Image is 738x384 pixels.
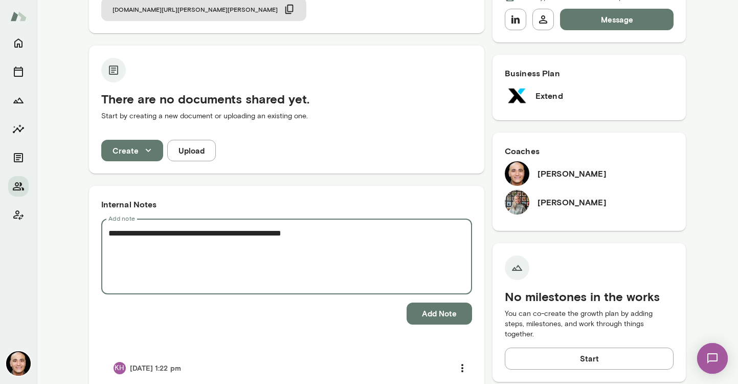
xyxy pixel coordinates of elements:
[560,9,674,30] button: Message
[108,214,135,223] label: Add note
[101,91,472,107] h5: There are no documents shared yet.
[101,198,472,210] h6: Internal Notes
[101,111,472,121] p: Start by creating a new document or uploading an existing one.
[8,147,29,168] button: Documents
[167,140,216,161] button: Upload
[6,351,31,376] img: James Menezes
[505,67,674,79] h6: Business Plan
[538,167,607,180] h6: [PERSON_NAME]
[8,61,29,82] button: Sessions
[8,33,29,53] button: Home
[538,196,607,208] h6: [PERSON_NAME]
[505,145,674,157] h6: Coaches
[8,176,29,197] button: Members
[505,288,674,305] h5: No milestones in the works
[114,362,126,374] div: KH
[113,5,278,13] span: [DOMAIN_NAME][URL][PERSON_NAME][PERSON_NAME]
[130,363,181,373] h6: [DATE] 1:22 pm
[10,7,27,26] img: Mento
[452,357,473,379] button: more
[505,309,674,339] p: You can co-create the growth plan by adding steps, milestones, and work through things together.
[505,161,529,186] img: James Menezes
[8,119,29,139] button: Insights
[505,190,529,215] img: Tricia Maggio
[101,140,163,161] button: Create
[505,348,674,369] button: Start
[407,303,472,324] button: Add Note
[8,90,29,111] button: Growth Plan
[535,90,563,102] h6: Extend
[8,205,29,225] button: Client app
